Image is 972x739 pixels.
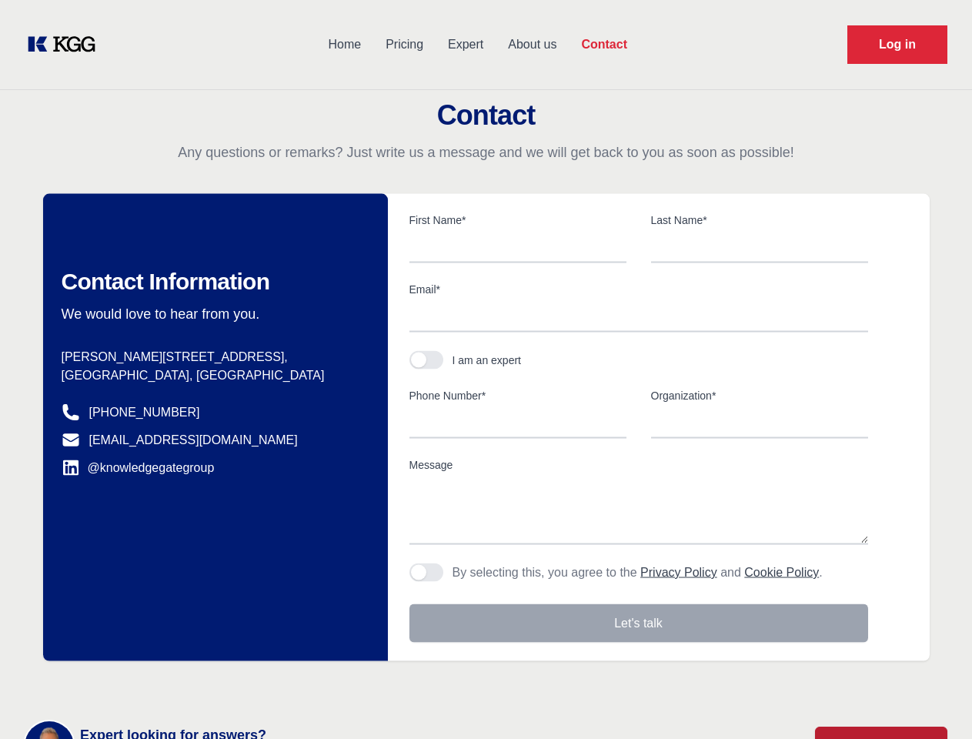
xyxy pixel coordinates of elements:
a: Contact [569,25,640,65]
a: Pricing [373,25,436,65]
p: By selecting this, you agree to the and . [453,563,823,582]
h2: Contact [18,100,954,131]
a: Privacy Policy [640,566,717,579]
iframe: Chat Widget [895,665,972,739]
a: About us [496,25,569,65]
label: First Name* [409,212,626,228]
p: [PERSON_NAME][STREET_ADDRESS], [62,348,363,366]
a: Home [316,25,373,65]
label: Organization* [651,388,868,403]
a: [PHONE_NUMBER] [89,403,200,422]
a: KOL Knowledge Platform: Talk to Key External Experts (KEE) [25,32,108,57]
label: Email* [409,282,868,297]
p: Any questions or remarks? Just write us a message and we will get back to you as soon as possible! [18,143,954,162]
label: Message [409,457,868,473]
a: Cookie Policy [744,566,819,579]
label: Last Name* [651,212,868,228]
button: Let's talk [409,604,868,643]
h2: Contact Information [62,268,363,296]
a: Request Demo [847,25,947,64]
label: Phone Number* [409,388,626,403]
p: We would love to hear from you. [62,305,363,323]
p: [GEOGRAPHIC_DATA], [GEOGRAPHIC_DATA] [62,366,363,385]
a: @knowledgegategroup [62,459,215,477]
a: Expert [436,25,496,65]
div: I am an expert [453,353,522,368]
a: [EMAIL_ADDRESS][DOMAIN_NAME] [89,431,298,450]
